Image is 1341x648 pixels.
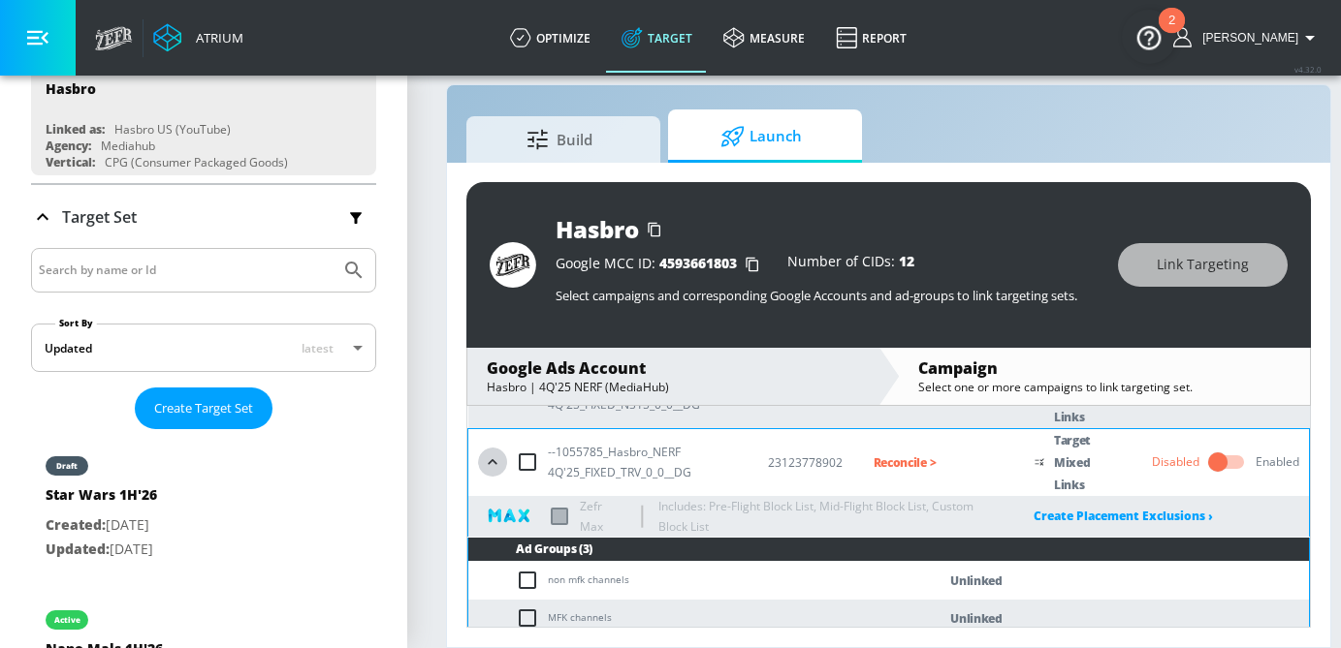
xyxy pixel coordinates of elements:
a: Create Placement Exclusions › [1034,508,1213,524]
div: 2 [1168,20,1175,46]
div: Google Ads AccountHasbro | 4Q'25 NERF (MediaHub) [467,348,878,405]
p: Select campaigns and corresponding Google Accounts and ad-groups to link targeting sets. [556,287,1099,304]
div: Mediahub [101,138,155,154]
div: Hasbro | 4Q'25 NERF (MediaHub) [487,379,859,395]
p: Unlinked [950,607,1003,630]
div: Disabled [1152,453,1199,471]
div: Hasbro US (YouTube) [114,121,231,138]
span: login as: sammy.houle@zefr.com [1195,31,1298,45]
div: Atrium [188,29,243,46]
p: Unlinked [950,570,1003,592]
div: HasbroLinked as:Hasbro US (YouTube)Agency:MediahubVertical:CPG (Consumer Packaged Goods) [31,65,376,175]
div: Updated [45,340,92,356]
td: non mfk channels [468,562,897,600]
p: Includes: Pre-Flight Block List, Mid-Flight Block List, Custom Block List [658,496,1004,537]
div: Enabled [1256,453,1299,471]
a: Atrium [153,23,243,52]
div: active [54,615,80,625]
div: Google MCC ID: [556,255,768,274]
span: latest [302,340,334,356]
a: Report [820,3,922,73]
div: draft [56,461,78,471]
button: Create Target Set [135,387,272,429]
span: 12 [899,252,914,270]
span: v 4.32.0 [1294,64,1322,75]
div: Linked as: [46,121,105,138]
span: 4593661803 [659,254,737,272]
a: optimize [495,3,606,73]
div: Star Wars 1H'26 [46,485,157,513]
span: Updated: [46,540,110,558]
div: Hasbro [46,79,96,98]
label: Sort By [55,317,97,329]
div: Campaign [918,357,1291,379]
div: draftStar Wars 1H'26Created:[DATE]Updated:[DATE] [31,437,376,575]
p: [DATE] [46,513,157,538]
span: Create Target Set [154,397,253,419]
p: Reconcile > [874,451,1005,474]
div: CPG (Consumer Packaged Goods) [105,154,288,170]
p: --1055785_Hasbro_NERF 4Q'25_FIXED_TRV_0_0__DG [548,442,737,482]
p: Zefr Max [580,496,625,537]
span: Created: [46,515,106,534]
p: 23123778902 [768,452,843,473]
div: Select one or more campaigns to link targeting set. [918,379,1291,395]
input: Search by name or Id [39,258,333,283]
th: Ad Groups (3) [468,538,1309,562]
p: Target Mixed Links [1054,429,1121,496]
a: measure [708,3,820,73]
div: Google Ads Account [487,357,859,379]
div: Vertical: [46,154,95,170]
div: Target Set [31,185,376,249]
button: Open Resource Center, 2 new notifications [1122,10,1176,64]
a: Target [606,3,708,73]
td: MFK channels [468,600,897,637]
div: Agency: [46,138,91,154]
div: Number of CIDs: [787,255,914,274]
p: Target Set [62,206,137,228]
button: [PERSON_NAME] [1173,26,1322,49]
span: Launch [687,113,835,160]
span: Build [486,116,633,163]
p: [DATE] [46,538,157,562]
div: Hasbro [556,213,639,245]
